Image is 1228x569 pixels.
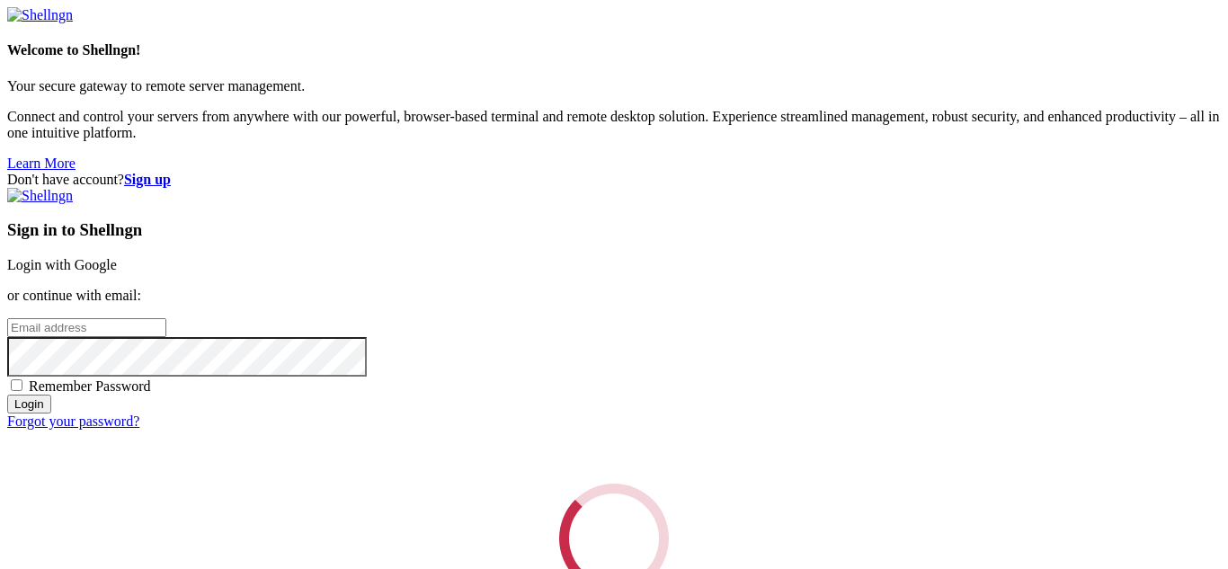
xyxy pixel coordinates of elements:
a: Login with Google [7,257,117,272]
span: Remember Password [29,378,151,394]
h4: Welcome to Shellngn! [7,42,1221,58]
img: Shellngn [7,188,73,204]
h3: Sign in to Shellngn [7,220,1221,240]
input: Remember Password [11,379,22,391]
a: Forgot your password? [7,413,139,429]
img: Shellngn [7,7,73,23]
p: or continue with email: [7,288,1221,304]
p: Your secure gateway to remote server management. [7,78,1221,94]
a: Sign up [124,172,171,187]
div: Don't have account? [7,172,1221,188]
p: Connect and control your servers from anywhere with our powerful, browser-based terminal and remo... [7,109,1221,141]
a: Learn More [7,156,76,171]
input: Email address [7,318,166,337]
input: Login [7,395,51,413]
